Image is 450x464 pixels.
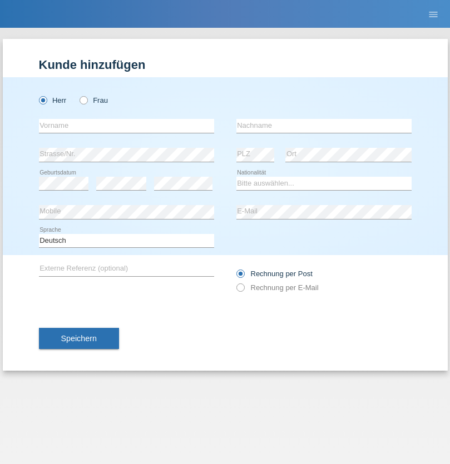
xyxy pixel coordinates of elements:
[422,11,444,17] a: menu
[80,96,108,104] label: Frau
[61,334,97,343] span: Speichern
[39,58,412,72] h1: Kunde hinzufügen
[428,9,439,20] i: menu
[80,96,87,103] input: Frau
[39,96,46,103] input: Herr
[236,283,244,297] input: Rechnung per E-Mail
[39,96,67,104] label: Herr
[39,328,119,349] button: Speichern
[236,270,244,283] input: Rechnung per Post
[236,283,319,292] label: Rechnung per E-Mail
[236,270,313,278] label: Rechnung per Post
